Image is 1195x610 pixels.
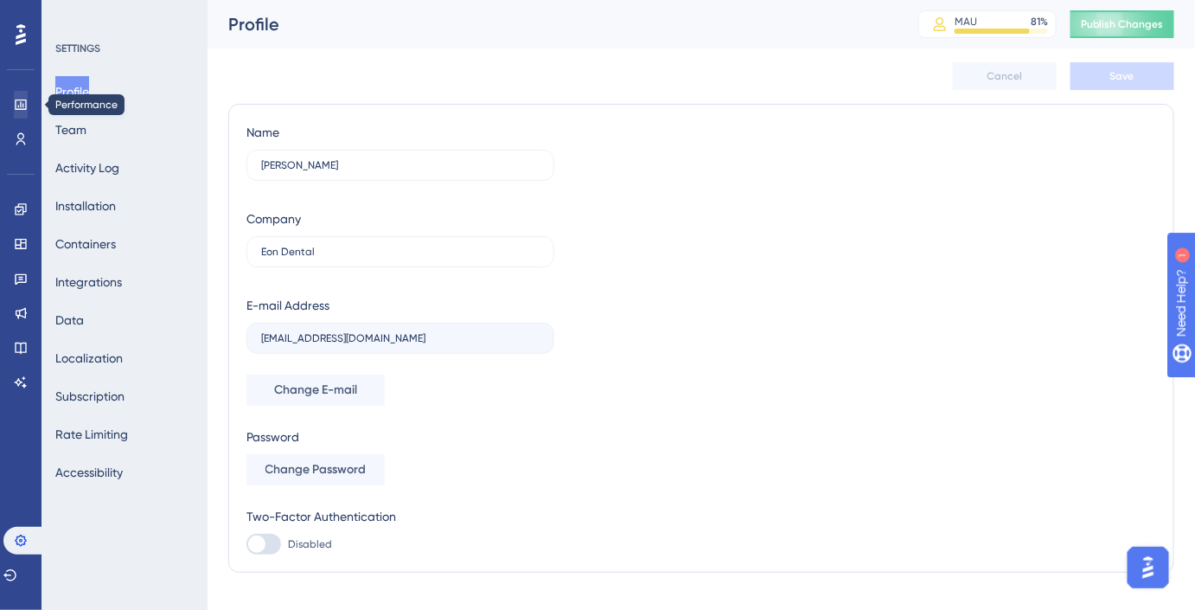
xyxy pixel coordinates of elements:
button: Change Password [246,454,385,485]
span: Change Password [265,459,367,480]
div: Password [246,427,554,447]
button: Team [55,114,86,145]
button: Integrations [55,266,122,298]
div: Two-Factor Authentication [246,506,554,527]
button: Cancel [953,62,1057,90]
span: Disabled [288,537,332,551]
span: Need Help? [41,4,108,25]
span: Save [1110,69,1134,83]
div: SETTINGS [55,42,195,55]
button: Subscription [55,381,125,412]
div: Profile [228,12,875,36]
div: Company [246,209,301,229]
button: Publish Changes [1070,10,1174,38]
div: 81 % [1031,15,1048,29]
span: Change E-mail [274,380,357,401]
span: Publish Changes [1081,17,1164,31]
input: E-mail Address [261,332,540,344]
input: Company Name [261,246,540,258]
button: Localization [55,343,123,374]
button: Installation [55,190,116,222]
button: Change E-mail [246,375,385,406]
button: Activity Log [55,152,119,183]
div: Name [246,122,279,143]
div: E-mail Address [246,295,329,316]
button: Save [1070,62,1174,90]
button: Containers [55,228,116,260]
button: Accessibility [55,457,123,488]
span: Cancel [987,69,1023,83]
input: Name Surname [261,159,540,171]
button: Profile [55,76,89,107]
div: 1 [120,9,125,22]
iframe: UserGuiding AI Assistant Launcher [1122,542,1174,594]
div: MAU [955,15,977,29]
button: Rate Limiting [55,419,128,450]
button: Data [55,305,84,336]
